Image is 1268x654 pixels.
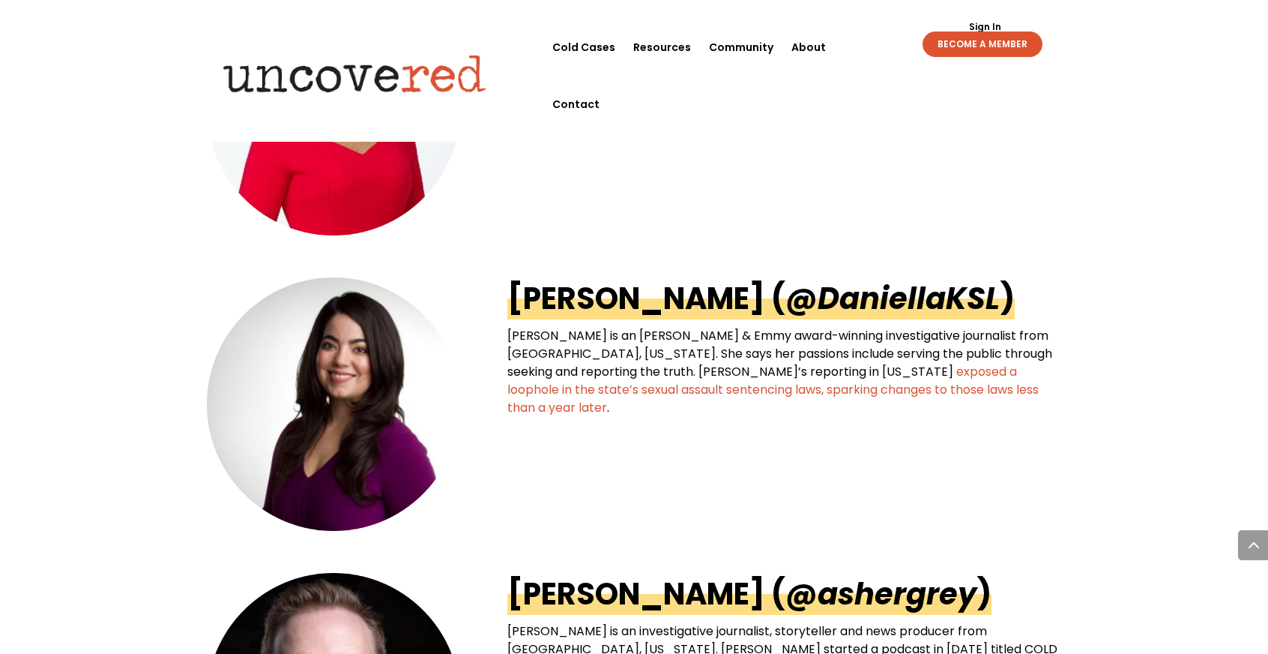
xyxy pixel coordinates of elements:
a: [PERSON_NAME] (@DaniellaKSL) [507,277,1015,319]
a: Community [709,19,773,76]
a: Sign In [961,22,1009,31]
img: Uncovered logo [211,44,499,103]
a: BECOME A MEMBER [923,31,1042,57]
img: DaniellaRivera [207,277,460,531]
em: @ashergrey [785,573,976,615]
em: @DaniellaKSL [785,277,1000,319]
a: Contact [552,76,600,133]
a: exposed a loophole in the state’s sexual assault sentencing laws, sparking changes to those laws ... [507,363,1039,416]
span: . [607,399,609,416]
span: [PERSON_NAME] is an [PERSON_NAME] & Emmy award-winning investigative journalist from [GEOGRAPHIC_... [507,327,1052,380]
a: Resources [633,19,691,76]
a: [PERSON_NAME] (@ashergrey) [507,573,991,615]
a: Cold Cases [552,19,615,76]
a: About [791,19,826,76]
